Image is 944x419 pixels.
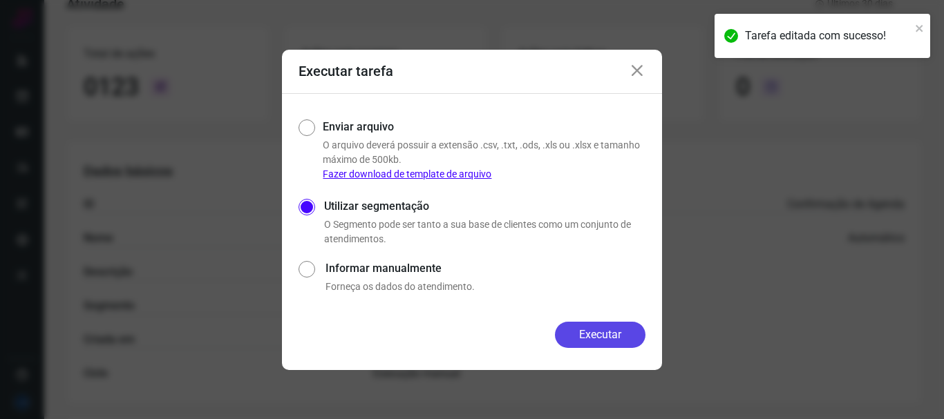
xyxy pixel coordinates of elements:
[323,138,645,182] p: O arquivo deverá possuir a extensão .csv, .txt, .ods, .xls ou .xlsx e tamanho máximo de 500kb.
[323,168,491,179] a: Fazer download de template de arquivo
[915,19,925,36] button: close
[323,119,394,135] label: Enviar arquivo
[324,198,645,215] label: Utilizar segmentação
[745,28,911,44] div: Tarefa editada com sucesso!
[325,260,645,277] label: Informar manualmente
[299,63,393,79] h3: Executar tarefa
[325,280,645,294] p: Forneça os dados do atendimento.
[324,217,645,246] p: O Segmento pode ser tanto a sua base de clientes como um conjunto de atendimentos.
[555,322,645,348] button: Executar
